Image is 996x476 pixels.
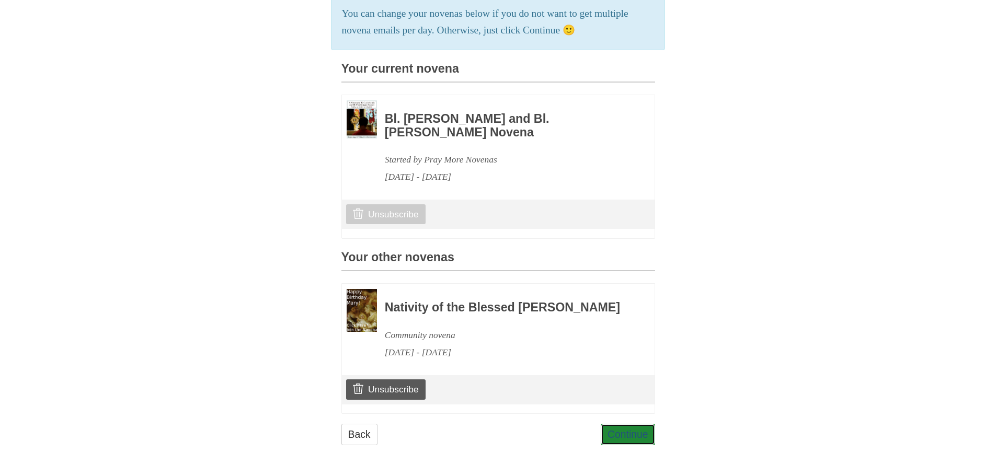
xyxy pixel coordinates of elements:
[341,424,377,445] a: Back
[601,424,655,445] a: Continue
[385,112,626,139] h3: Bl. [PERSON_NAME] and Bl. [PERSON_NAME] Novena
[385,344,626,361] div: [DATE] - [DATE]
[385,168,626,185] div: [DATE] - [DATE]
[342,5,655,40] p: You can change your novenas below if you do not want to get multiple novena emails per day. Other...
[385,301,626,315] h3: Nativity of the Blessed [PERSON_NAME]
[346,204,425,224] a: Unsubscribe
[341,62,655,83] h3: Your current novena
[385,327,626,344] div: Community novena
[347,100,377,138] img: Novena image
[341,251,655,271] h3: Your other novenas
[346,379,425,399] a: Unsubscribe
[385,151,626,168] div: Started by Pray More Novenas
[347,289,377,332] img: Novena image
